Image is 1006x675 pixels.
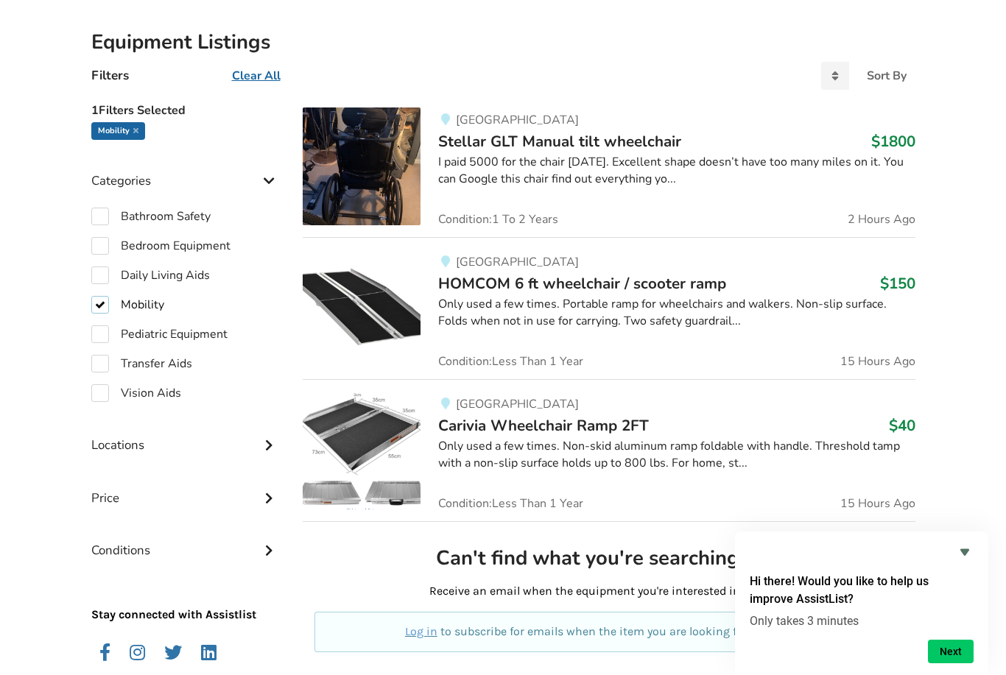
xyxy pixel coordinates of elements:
[91,67,129,84] h4: Filters
[889,416,915,435] h3: $40
[91,237,231,255] label: Bedroom Equipment
[456,112,579,128] span: [GEOGRAPHIC_DATA]
[405,624,437,638] a: Log in
[880,274,915,293] h3: $150
[303,107,421,225] img: mobility-stellar glt manual tilt wheelchair
[232,68,281,84] u: Clear All
[438,296,915,330] div: Only used a few times. Portable ramp for wheelchairs and walkers. Non-slip surface. Folds when no...
[867,70,907,82] div: Sort By
[840,498,915,509] span: 15 Hours Ago
[848,213,915,225] span: 2 Hours Ago
[438,213,558,225] span: Condition: 1 To 2 Years
[750,573,974,608] h2: Hi there! Would you like to help us improve AssistList?
[438,273,726,294] span: HOMCOM 6 ft wheelchair / scooter ramp
[91,96,280,122] h5: 1 Filters Selected
[303,107,915,237] a: mobility-stellar glt manual tilt wheelchair [GEOGRAPHIC_DATA]Stellar GLT Manual tilt wheelchair$1...
[91,122,145,140] div: Mobility
[91,408,280,460] div: Locations
[456,396,579,412] span: [GEOGRAPHIC_DATA]
[91,296,164,314] label: Mobility
[750,614,974,628] p: Only takes 3 minutes
[91,144,280,196] div: Categories
[438,415,649,436] span: Carivia Wheelchair Ramp 2FT
[303,379,915,521] a: mobility-carivia wheelchair ramp 2ft[GEOGRAPHIC_DATA]Carivia Wheelchair Ramp 2FT$40Only used a fe...
[91,513,280,565] div: Conditions
[314,545,903,571] h2: Can't find what you're searching for?
[750,543,974,663] div: Hi there! Would you like to help us improve AssistList?
[91,208,211,225] label: Bathroom Safety
[332,623,885,640] p: to subscribe for emails when the item you are looking for is available.
[840,356,915,367] span: 15 Hours Ago
[438,356,583,367] span: Condition: Less Than 1 Year
[91,325,228,343] label: Pediatric Equipment
[303,250,421,367] img: mobility-homcom 6 ft wheelchair / scooter ramp
[314,583,903,600] p: Receive an email when the equipment you're interested in is listed!
[303,237,915,379] a: mobility-homcom 6 ft wheelchair / scooter ramp[GEOGRAPHIC_DATA]HOMCOM 6 ft wheelchair / scooter r...
[438,131,681,152] span: Stellar GLT Manual tilt wheelchair
[871,132,915,151] h3: $1800
[91,355,192,372] label: Transfer Aids
[91,29,915,55] h2: Equipment Listings
[91,384,181,402] label: Vision Aids
[956,543,974,561] button: Hide survey
[438,438,915,472] div: Only used a few times. Non-skid aluminum ramp foldable with handle. Threshold tamp with a non-sli...
[91,266,210,284] label: Daily Living Aids
[438,154,915,188] div: I paid 5000 for the chair [DATE]. Excellent shape doesn’t have too many miles on it. You can Goog...
[928,640,974,663] button: Next question
[456,254,579,270] span: [GEOGRAPHIC_DATA]
[91,565,280,623] p: Stay connected with Assistlist
[91,461,280,513] div: Price
[303,392,421,509] img: mobility-carivia wheelchair ramp 2ft
[438,498,583,509] span: Condition: Less Than 1 Year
